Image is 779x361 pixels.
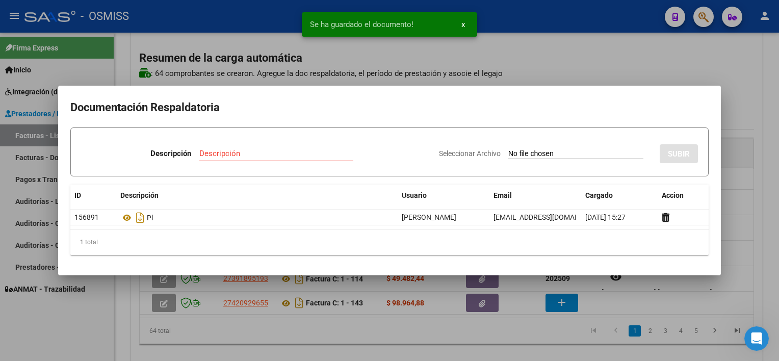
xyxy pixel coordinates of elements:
[150,148,191,160] p: Descripción
[581,185,658,207] datatable-header-cell: Cargado
[70,229,709,255] div: 1 total
[662,191,684,199] span: Accion
[70,98,709,117] h2: Documentación Respaldatoria
[453,15,473,34] button: x
[489,185,581,207] datatable-header-cell: Email
[494,213,607,221] span: [EMAIL_ADDRESS][DOMAIN_NAME]
[744,326,769,351] iframe: Intercom live chat
[74,191,81,199] span: ID
[402,191,427,199] span: Usuario
[310,19,413,30] span: Se ha guardado el documento!
[398,185,489,207] datatable-header-cell: Usuario
[660,144,698,163] button: SUBIR
[402,213,456,221] span: [PERSON_NAME]
[134,210,147,226] i: Descargar documento
[658,185,709,207] datatable-header-cell: Accion
[585,213,626,221] span: [DATE] 15:27
[668,149,690,159] span: SUBIR
[585,191,613,199] span: Cargado
[116,185,398,207] datatable-header-cell: Descripción
[74,213,99,221] span: 156891
[70,185,116,207] datatable-header-cell: ID
[120,210,394,226] div: Pl
[494,191,512,199] span: Email
[461,20,465,29] span: x
[439,149,501,158] span: Seleccionar Archivo
[120,191,159,199] span: Descripción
